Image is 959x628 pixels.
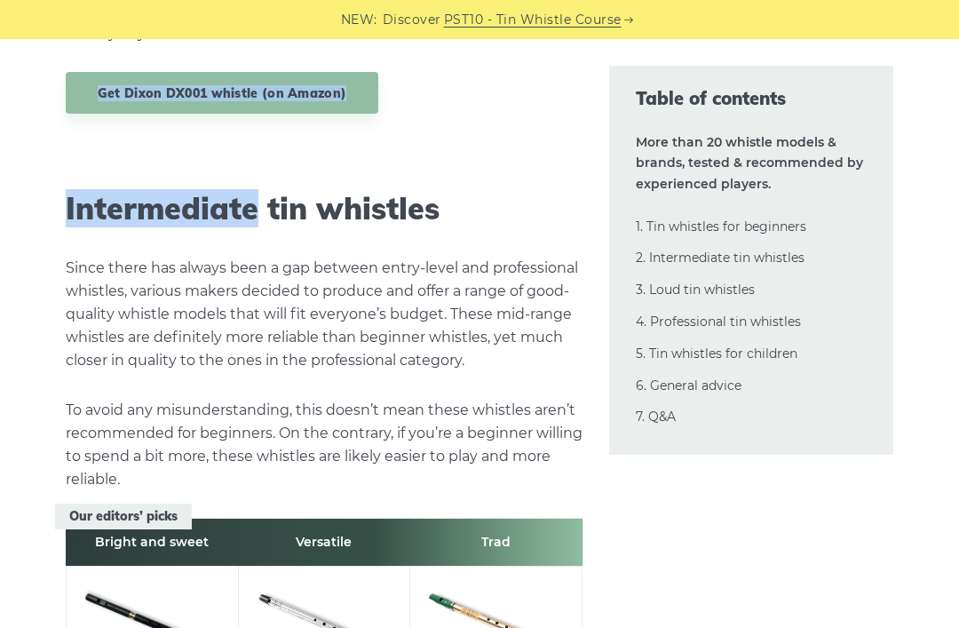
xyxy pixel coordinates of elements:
span: Table of contents [636,86,867,111]
a: 6. General advice [636,378,741,393]
a: 5. Tin whistles for children [636,346,797,362]
a: 3. Loud tin whistles [636,282,755,298]
th: Bright and sweet [66,519,238,567]
a: 7. Q&A [636,409,676,425]
span: Discover [383,10,441,30]
a: 1. Tin whistles for beginners [636,219,806,235]
strong: More than 20 whistle models & brands, tested & recommended by experienced players. [636,134,863,193]
a: Get Dixon DX001 whistle (on Amazon) [66,72,379,114]
a: PST10 - Tin Whistle Course [444,10,622,30]
a: 2. Intermediate tin whistles [636,250,804,266]
th: Versatile [238,519,410,567]
span: Our editors’ picks [55,504,192,529]
h2: Intermediate tin whistles [66,191,583,227]
a: 4. Professional tin whistles [636,314,801,330]
span: NEW: [341,10,377,30]
p: Since there has always been a gap between entry-level and professional whistles, various makers d... [66,257,583,372]
p: To avoid any misunderstanding, this doesn’t mean these whistles aren’t recommended for beginners.... [66,399,583,491]
th: Trad [410,519,583,567]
